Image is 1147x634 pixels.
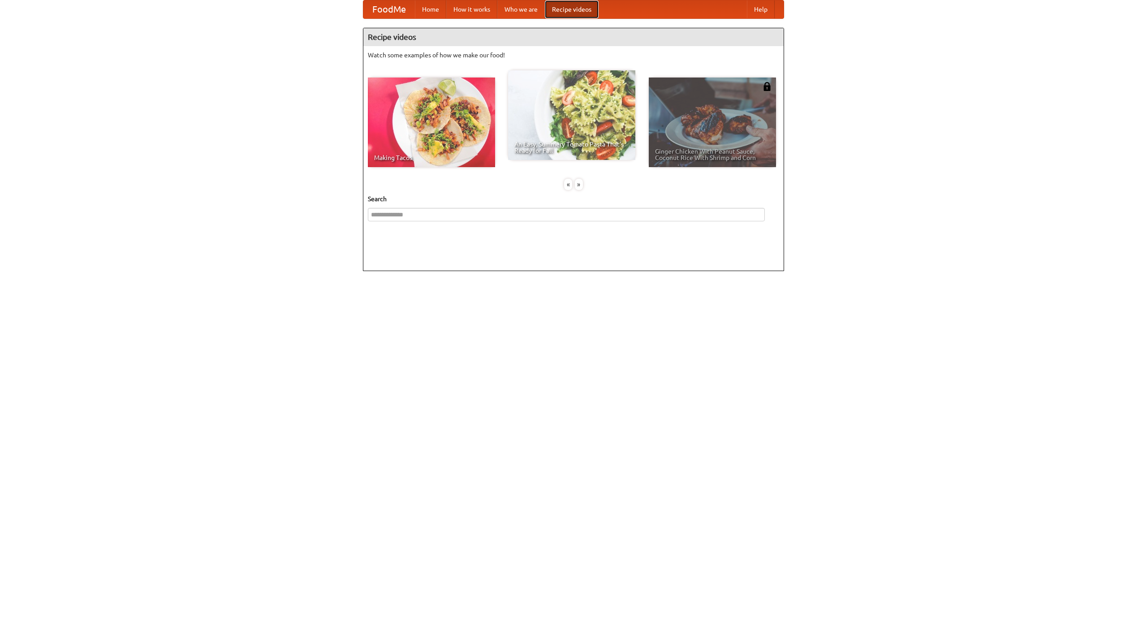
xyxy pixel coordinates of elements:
a: Who we are [497,0,545,18]
h4: Recipe videos [363,28,784,46]
a: Making Tacos [368,78,495,167]
a: An Easy, Summery Tomato Pasta That's Ready for Fall [508,70,635,160]
a: Help [747,0,775,18]
span: Making Tacos [374,155,489,161]
p: Watch some examples of how we make our food! [368,51,779,60]
a: How it works [446,0,497,18]
div: « [564,179,572,190]
a: Home [415,0,446,18]
img: 483408.png [763,82,772,91]
div: » [575,179,583,190]
h5: Search [368,194,779,203]
a: FoodMe [363,0,415,18]
a: Recipe videos [545,0,599,18]
span: An Easy, Summery Tomato Pasta That's Ready for Fall [514,141,629,154]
